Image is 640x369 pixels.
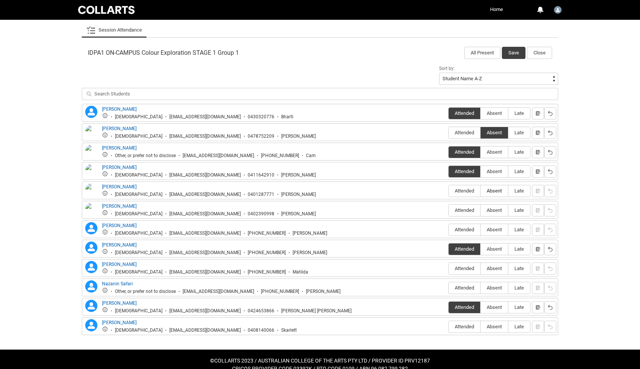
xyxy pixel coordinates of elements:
[115,114,162,120] div: [DEMOGRAPHIC_DATA]
[544,301,556,313] button: Reset
[449,304,480,310] span: Attended
[85,145,97,161] img: Camille Wanstall
[115,289,176,294] div: Other, or prefer not to disclose
[508,324,530,329] span: Late
[508,266,530,271] span: Late
[449,110,480,116] span: Attended
[115,172,162,178] div: [DEMOGRAPHIC_DATA]
[248,134,274,139] div: 0478752209
[281,192,316,197] div: [PERSON_NAME]
[481,304,508,310] span: Absent
[248,269,286,275] div: [PHONE_NUMBER]
[527,47,552,59] button: Close
[281,134,316,139] div: [PERSON_NAME]
[508,130,530,135] span: Late
[169,114,241,120] div: [EMAIL_ADDRESS][DOMAIN_NAME]
[481,130,508,135] span: Absent
[544,127,556,139] button: Reset
[115,153,176,159] div: Other, or prefer not to disclose
[532,165,544,178] button: Notes
[102,262,137,267] a: [PERSON_NAME]
[481,207,508,213] span: Absent
[481,188,508,194] span: Absent
[481,149,508,155] span: Absent
[169,269,241,275] div: [EMAIL_ADDRESS][DOMAIN_NAME]
[508,188,530,194] span: Late
[85,125,97,142] img: Brittany Gaskill
[554,6,562,14] img: Faculty.sfreeman
[439,66,455,71] span: Sort by:
[508,110,530,116] span: Late
[102,242,137,248] a: [PERSON_NAME]
[532,107,544,119] button: Notes
[306,289,341,294] div: [PERSON_NAME]
[544,282,556,294] button: Reset
[115,250,162,256] div: [DEMOGRAPHIC_DATA]
[85,183,97,200] img: James Arriaza
[544,107,556,119] button: Reset
[169,211,241,217] div: [EMAIL_ADDRESS][DOMAIN_NAME]
[481,227,508,232] span: Absent
[449,285,480,291] span: Attended
[261,289,299,294] div: [PHONE_NUMBER]
[169,134,241,139] div: [EMAIL_ADDRESS][DOMAIN_NAME]
[281,308,352,314] div: [PERSON_NAME] [PERSON_NAME]
[544,165,556,178] button: Reset
[544,321,556,333] button: Reset
[115,308,162,314] div: [DEMOGRAPHIC_DATA]
[85,280,97,293] lightning-icon: Nazanin Safari
[481,246,508,252] span: Absent
[508,246,530,252] span: Late
[293,269,308,275] div: Matilda
[544,185,556,197] button: Reset
[102,223,137,228] a: [PERSON_NAME]
[449,188,480,194] span: Attended
[86,22,142,38] a: Session Attendance
[261,153,299,159] div: [PHONE_NUMBER]
[306,153,316,159] div: Cam
[508,169,530,174] span: Late
[552,3,564,15] button: User Profile Faculty.sfreeman
[85,222,97,234] lightning-icon: Jessica Jackson
[281,211,316,217] div: [PERSON_NAME]
[248,328,274,333] div: 0408140066
[481,285,508,291] span: Absent
[532,146,544,158] button: Notes
[82,88,558,100] input: Search Students
[102,204,137,209] a: [PERSON_NAME]
[449,149,480,155] span: Attended
[169,328,241,333] div: [EMAIL_ADDRESS][DOMAIN_NAME]
[248,211,274,217] div: 0402390998
[532,127,544,139] button: Notes
[102,301,137,306] a: [PERSON_NAME]
[102,126,137,131] a: [PERSON_NAME]
[169,250,241,256] div: [EMAIL_ADDRESS][DOMAIN_NAME]
[508,207,530,213] span: Late
[449,266,480,271] span: Attended
[102,107,137,112] a: [PERSON_NAME]
[248,114,274,120] div: 0430320776
[532,301,544,313] button: Notes
[449,324,480,329] span: Attended
[449,246,480,252] span: Attended
[508,227,530,232] span: Late
[85,203,97,219] img: James Simpson
[449,227,480,232] span: Attended
[85,106,97,118] lightning-icon: Bharati Rao
[248,231,286,236] div: [PHONE_NUMBER]
[183,289,254,294] div: [EMAIL_ADDRESS][DOMAIN_NAME]
[115,269,162,275] div: [DEMOGRAPHIC_DATA]
[85,261,97,273] lightning-icon: Matilda Mcleod-Hoskin
[169,308,241,314] div: [EMAIL_ADDRESS][DOMAIN_NAME]
[481,110,508,116] span: Absent
[481,169,508,174] span: Absent
[544,204,556,216] button: Reset
[102,145,137,151] a: [PERSON_NAME]
[248,308,274,314] div: 0424653866
[488,4,505,15] a: Home
[449,207,480,213] span: Attended
[169,231,241,236] div: [EMAIL_ADDRESS][DOMAIN_NAME]
[544,146,556,158] button: Reset
[502,47,525,59] button: Save
[169,172,241,178] div: [EMAIL_ADDRESS][DOMAIN_NAME]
